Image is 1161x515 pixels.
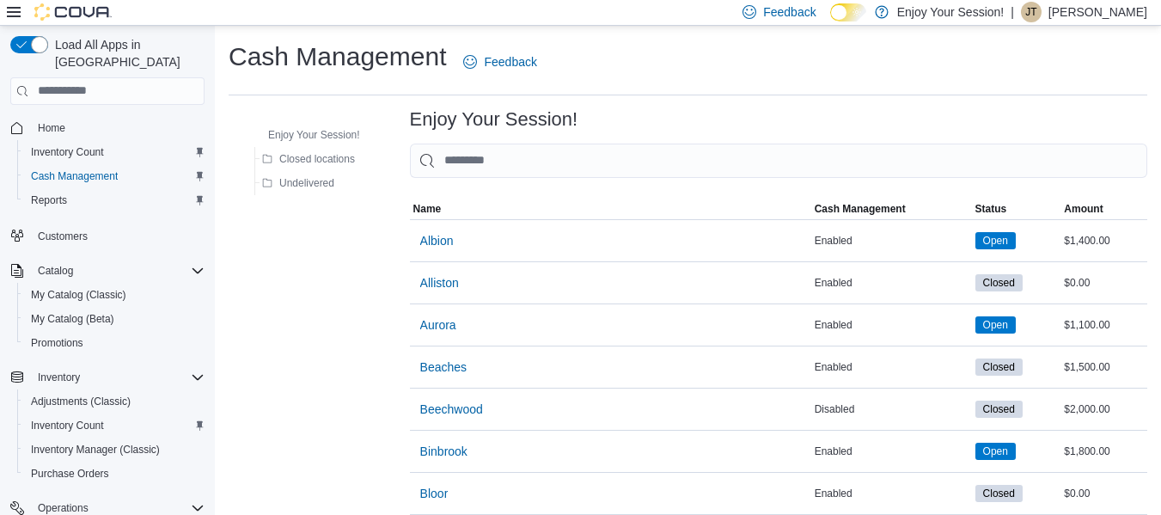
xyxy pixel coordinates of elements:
span: Open [975,232,1016,249]
span: Reports [31,193,67,207]
span: Catalog [38,264,73,278]
p: Enjoy Your Session! [897,2,1005,22]
button: My Catalog (Beta) [17,307,211,331]
span: Feedback [763,3,816,21]
span: Inventory Count [31,145,104,159]
button: Home [3,115,211,140]
a: Promotions [24,333,90,353]
span: My Catalog (Beta) [24,309,205,329]
span: Closed [983,275,1015,291]
p: | [1011,2,1014,22]
span: Customers [31,224,205,246]
span: Beechwood [420,401,483,418]
span: Purchase Orders [24,463,205,484]
button: Inventory Count [17,140,211,164]
div: Enabled [811,441,972,462]
span: Inventory [31,367,205,388]
span: Inventory Count [31,419,104,432]
span: Home [31,117,205,138]
span: Closed [975,274,1023,291]
span: Feedback [484,53,536,71]
span: Home [38,121,65,135]
button: Reports [17,188,211,212]
span: Customers [38,230,88,243]
div: $1,100.00 [1060,315,1147,335]
h1: Cash Management [229,40,446,74]
span: Closed [975,401,1023,418]
button: Binbrook [413,434,474,469]
button: Purchase Orders [17,462,211,486]
a: Reports [24,190,74,211]
button: Name [410,199,811,219]
button: Albion [413,224,461,258]
div: Enabled [811,273,972,293]
span: Cash Management [31,169,118,183]
div: Jeremy Tremblett [1021,2,1042,22]
span: Open [983,233,1008,248]
a: My Catalog (Beta) [24,309,121,329]
div: Enabled [811,315,972,335]
a: Feedback [456,45,543,79]
div: Enabled [811,483,972,504]
span: Status [975,202,1007,216]
span: Closed [983,402,1015,417]
button: My Catalog (Classic) [17,283,211,307]
button: Promotions [17,331,211,355]
span: Adjustments (Classic) [24,391,205,412]
button: Amount [1060,199,1147,219]
span: Albion [420,232,454,249]
a: Inventory Manager (Classic) [24,439,167,460]
span: My Catalog (Classic) [31,288,126,302]
a: Home [31,118,72,138]
span: Adjustments (Classic) [31,395,131,408]
a: Customers [31,226,95,247]
span: My Catalog (Classic) [24,285,205,305]
h3: Enjoy Your Session! [410,109,578,130]
button: Inventory Manager (Classic) [17,438,211,462]
span: Undelivered [279,176,334,190]
span: JT [1025,2,1036,22]
div: Disabled [811,399,972,420]
span: Closed [983,359,1015,375]
span: Alliston [420,274,459,291]
button: Inventory [3,365,211,389]
div: Enabled [811,230,972,251]
span: Closed locations [279,152,355,166]
span: Closed [975,359,1023,376]
span: Inventory Count [24,142,205,162]
span: Open [983,444,1008,459]
span: Binbrook [420,443,467,460]
span: Amount [1064,202,1103,216]
img: Cova [34,3,112,21]
button: Enjoy Your Session! [244,125,367,145]
span: Purchase Orders [31,467,109,481]
span: Inventory Count [24,415,205,436]
span: Promotions [31,336,83,350]
button: Status [972,199,1061,219]
span: Inventory Manager (Classic) [31,443,160,457]
span: Bloor [420,485,449,502]
p: [PERSON_NAME] [1048,2,1147,22]
span: Open [983,317,1008,333]
span: Open [975,443,1016,460]
div: $0.00 [1060,273,1147,293]
div: $1,800.00 [1060,441,1147,462]
span: Aurora [420,316,456,334]
span: Closed [983,486,1015,501]
button: Alliston [413,266,466,300]
span: Inventory [38,371,80,384]
button: Adjustments (Classic) [17,389,211,414]
button: Customers [3,223,211,248]
a: Inventory Count [24,415,111,436]
button: Cash Management [811,199,972,219]
a: Cash Management [24,166,125,187]
button: Beaches [413,350,474,384]
a: My Catalog (Classic) [24,285,133,305]
button: Aurora [413,308,463,342]
span: Open [975,316,1016,334]
input: This is a search bar. As you type, the results lower in the page will automatically filter. [410,144,1147,178]
span: Enjoy Your Session! [268,128,360,142]
div: $2,000.00 [1060,399,1147,420]
button: Catalog [3,259,211,283]
span: Reports [24,190,205,211]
